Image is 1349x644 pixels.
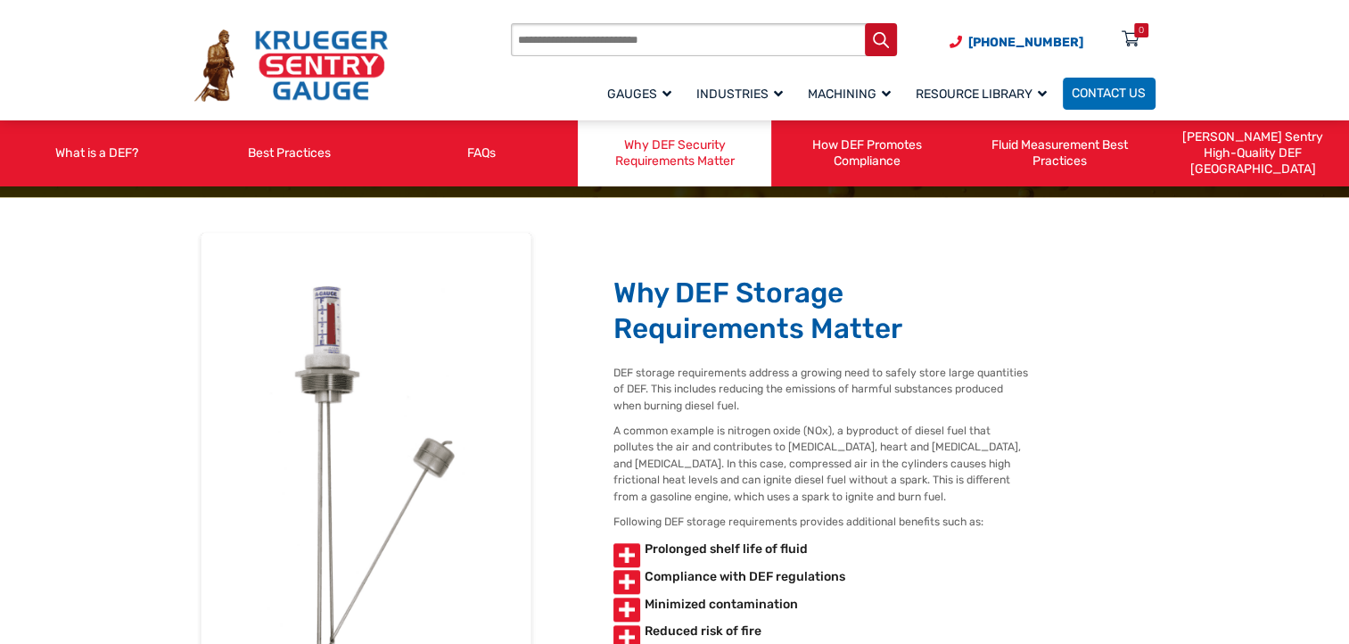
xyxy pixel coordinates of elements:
h2: Why DEF Storage Requirements Matter [613,276,1033,346]
a: Machining [799,75,907,111]
span: Resource Library [916,87,1047,102]
span: Industries [696,87,783,102]
a: Why DEF Security Requirements Matter [578,120,770,186]
span: Machining [808,87,891,102]
li: Reduced risk of fire [613,623,1033,640]
a: How DEF Promotes Compliance [771,120,964,186]
img: Krueger Sentry Gauge [194,29,388,101]
a: Fluid Measurement Best Practices [964,120,1156,186]
a: Contact Us [1063,78,1156,110]
a: Industries [687,75,799,111]
a: [PERSON_NAME] Sentry High-Quality DEF [GEOGRAPHIC_DATA] [1156,120,1349,186]
a: FAQs [385,120,578,186]
li: Compliance with DEF regulations [613,569,1033,585]
a: Phone Number (920) 434-8860 [950,33,1083,52]
span: Contact Us [1072,87,1146,102]
li: Prolonged shelf life of fluid [613,541,1033,557]
span: [PHONE_NUMBER] [968,35,1083,50]
p: Following DEF storage requirements provides additional benefits such as: [613,514,1033,530]
a: Best Practices [193,120,385,186]
li: Minimized contamination [613,597,1033,613]
a: Resource Library [907,75,1063,111]
div: 0 [1139,23,1144,37]
a: Gauges [598,75,687,111]
span: Gauges [607,87,671,102]
p: A common example is nitrogen oxide (NOx), a byproduct of diesel fuel that pollutes the air and co... [613,423,1033,505]
p: DEF storage requirements address a growing need to safely store large quantities of DEF. This inc... [613,365,1033,414]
